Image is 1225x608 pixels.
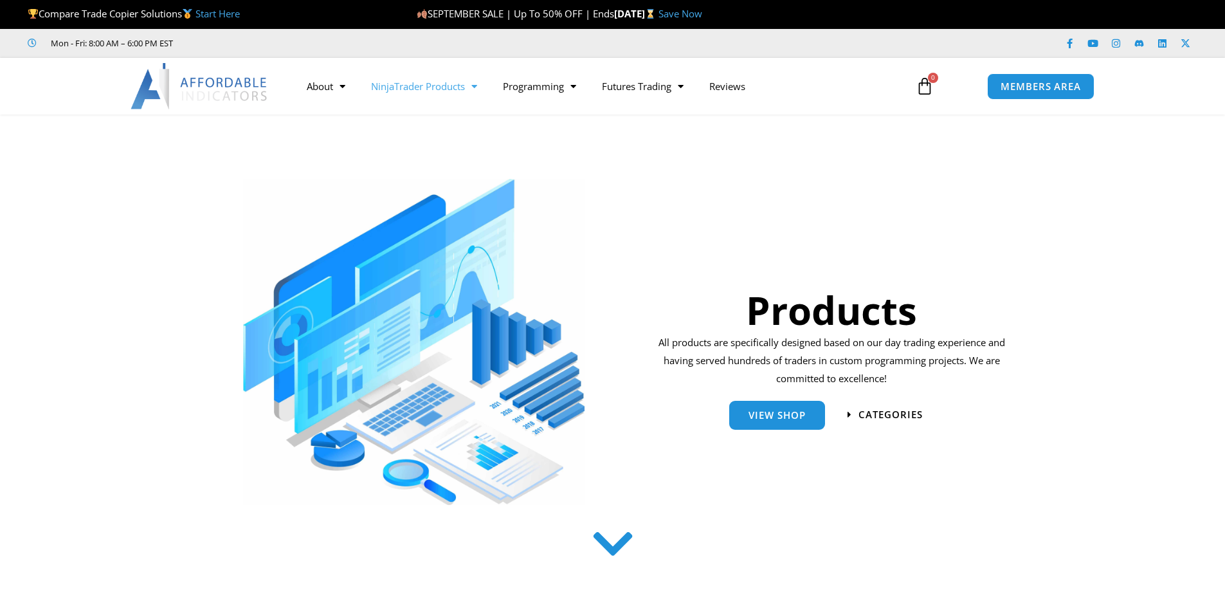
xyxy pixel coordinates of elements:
[896,68,953,105] a: 0
[28,9,38,19] img: 🏆
[243,179,585,505] img: ProductsSection scaled | Affordable Indicators – NinjaTrader
[729,401,825,430] a: View Shop
[749,410,806,420] span: View Shop
[848,410,923,419] a: categories
[589,71,696,101] a: Futures Trading
[654,283,1010,337] h1: Products
[48,35,173,51] span: Mon - Fri: 8:00 AM – 6:00 PM EST
[696,71,758,101] a: Reviews
[654,334,1010,388] p: All products are specifically designed based on our day trading experience and having served hund...
[417,7,614,20] span: SEPTEMBER SALE | Up To 50% OFF | Ends
[1001,82,1081,91] span: MEMBERS AREA
[358,71,490,101] a: NinjaTrader Products
[183,9,192,19] img: 🥇
[417,9,427,19] img: 🍂
[658,7,702,20] a: Save Now
[131,63,269,109] img: LogoAI | Affordable Indicators – NinjaTrader
[195,7,240,20] a: Start Here
[858,410,923,419] span: categories
[928,73,938,83] span: 0
[987,73,1094,100] a: MEMBERS AREA
[490,71,589,101] a: Programming
[294,71,901,101] nav: Menu
[294,71,358,101] a: About
[28,7,240,20] span: Compare Trade Copier Solutions
[191,37,384,50] iframe: Customer reviews powered by Trustpilot
[646,9,655,19] img: ⌛
[614,7,658,20] strong: [DATE]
